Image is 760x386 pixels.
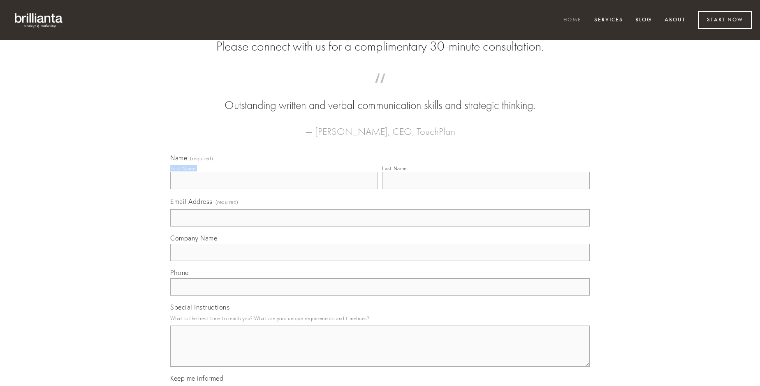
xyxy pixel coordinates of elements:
[183,81,577,97] span: “
[215,196,239,208] span: (required)
[558,14,587,27] a: Home
[170,374,223,382] span: Keep me informed
[170,313,590,324] p: What is the best time to reach you? What are your unique requirements and timelines?
[170,39,590,54] h2: Please connect with us for a complimentary 30-minute consultation.
[170,268,189,277] span: Phone
[170,234,217,242] span: Company Name
[170,197,213,206] span: Email Address
[183,113,577,140] figcaption: — [PERSON_NAME], CEO, TouchPlan
[382,165,407,171] div: Last Name
[8,8,70,32] img: brillianta - research, strategy, marketing
[170,154,187,162] span: Name
[170,165,195,171] div: First Name
[190,156,213,161] span: (required)
[589,14,628,27] a: Services
[183,81,577,113] blockquote: Outstanding written and verbal communication skills and strategic thinking.
[170,303,229,311] span: Special Instructions
[630,14,657,27] a: Blog
[659,14,691,27] a: About
[698,11,752,29] a: Start Now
